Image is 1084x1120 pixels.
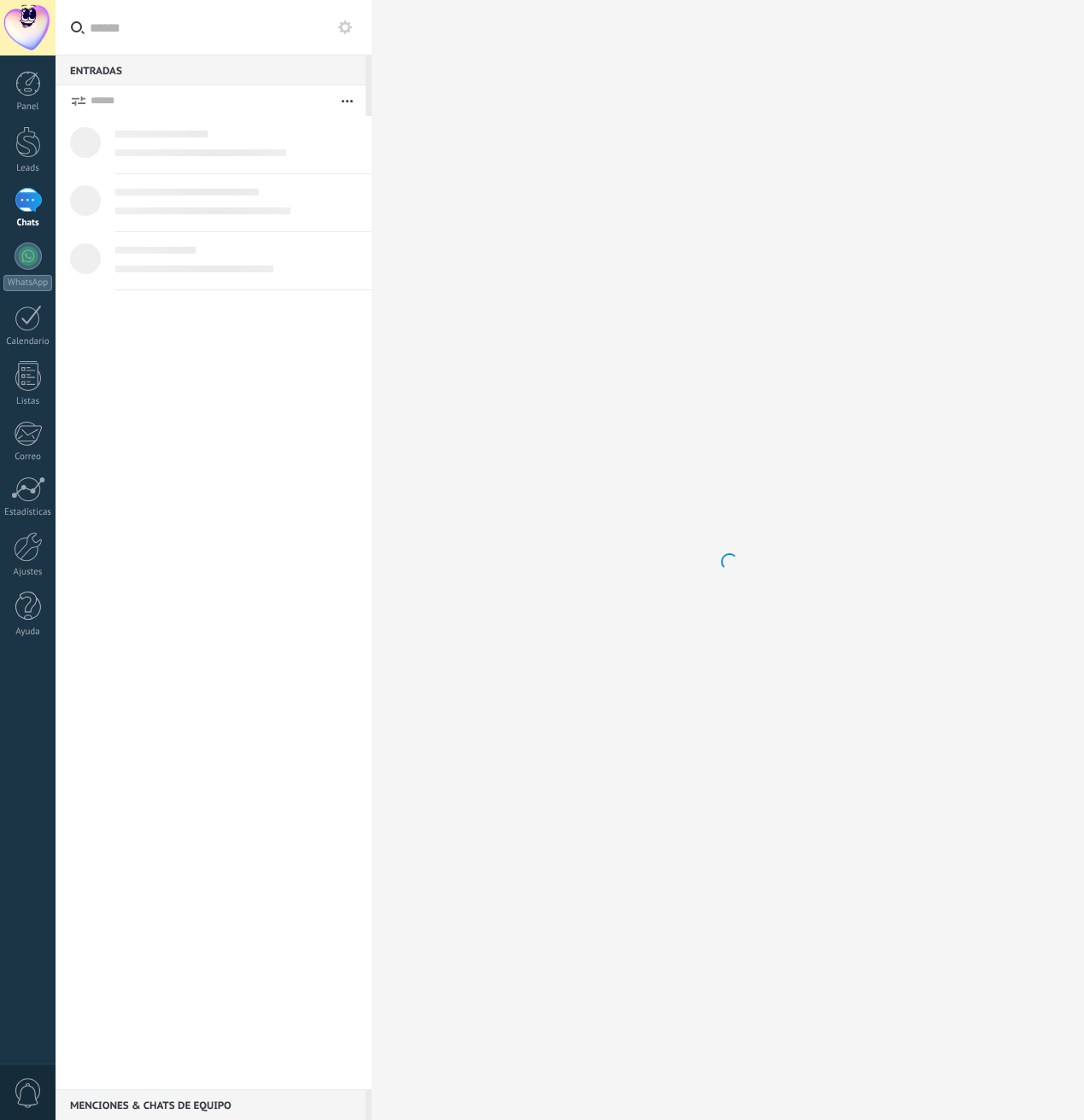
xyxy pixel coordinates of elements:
[3,163,53,174] div: Leads
[3,102,53,113] div: Panel
[3,218,53,229] div: Chats
[56,1089,366,1120] div: Menciones & Chats de equipo
[3,452,53,463] div: Correo
[3,336,53,347] div: Calendario
[3,627,53,638] div: Ayuda
[56,55,366,85] div: Entradas
[3,275,52,291] div: WhatsApp
[3,567,53,578] div: Ajustes
[3,396,53,407] div: Listas
[3,507,53,518] div: Estadísticas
